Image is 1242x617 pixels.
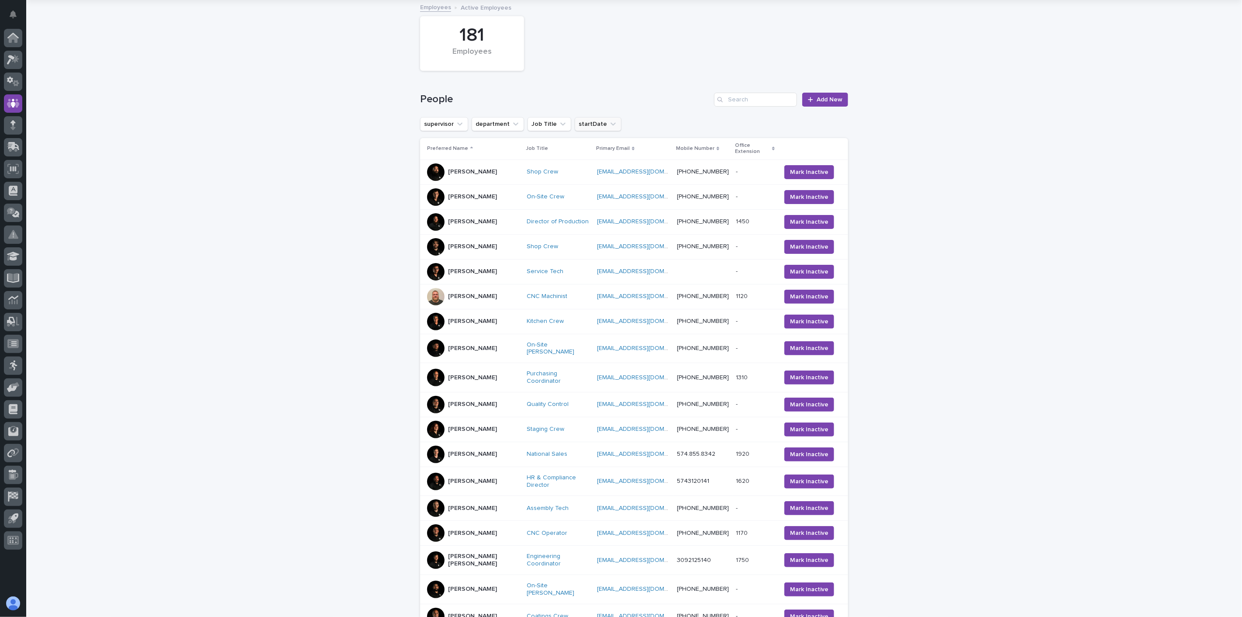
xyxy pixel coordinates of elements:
a: [EMAIL_ADDRESS][DOMAIN_NAME] [597,268,696,274]
tr: [PERSON_NAME] [PERSON_NAME]Engineering Coordinator [EMAIL_ADDRESS][DOMAIN_NAME] 30921251401750175... [420,546,848,575]
p: Mobile Number [676,144,714,153]
button: department [472,117,524,131]
a: 5743120141 [677,478,709,484]
span: Mark Inactive [790,344,828,353]
span: Mark Inactive [790,425,828,434]
p: [PERSON_NAME] [448,168,497,176]
button: Mark Inactive [784,265,834,279]
span: Mark Inactive [790,267,828,276]
a: Kitchen Crew [527,318,564,325]
a: [PHONE_NUMBER] [677,218,729,225]
a: 3092125140 [677,557,711,563]
a: [PHONE_NUMBER] [677,426,729,432]
button: Job Title [528,117,571,131]
p: Primary Email [596,144,630,153]
a: [PHONE_NUMBER] [677,194,729,200]
a: Shop Crew [527,243,558,250]
a: [PHONE_NUMBER] [677,345,729,351]
button: Mark Inactive [784,582,834,596]
p: [PERSON_NAME] [448,530,497,537]
p: Preferred Name [427,144,468,153]
tr: [PERSON_NAME]Purchasing Coordinator [EMAIL_ADDRESS][DOMAIN_NAME] [PHONE_NUMBER]13101310 Mark Inac... [420,363,848,392]
p: 1310 [736,372,749,381]
a: [EMAIL_ADDRESS][DOMAIN_NAME] [597,318,696,324]
a: Service Tech [527,268,563,275]
button: Mark Inactive [784,501,834,515]
span: Mark Inactive [790,556,828,565]
p: [PERSON_NAME] [448,505,497,512]
a: [EMAIL_ADDRESS][DOMAIN_NAME] [597,345,696,351]
a: [EMAIL_ADDRESS][DOMAIN_NAME] [597,478,696,484]
button: Mark Inactive [784,190,834,204]
tr: [PERSON_NAME]CNC Operator [EMAIL_ADDRESS][DOMAIN_NAME] [PHONE_NUMBER]11701170 Mark Inactive [420,521,848,546]
span: Mark Inactive [790,504,828,513]
p: [PERSON_NAME] [448,193,497,201]
span: Mark Inactive [790,477,828,486]
p: [PERSON_NAME] [448,318,497,325]
p: - [736,399,739,408]
a: Add New [802,93,848,107]
a: Director of Production [527,218,589,225]
tr: [PERSON_NAME]CNC Machinist [EMAIL_ADDRESS][DOMAIN_NAME] [PHONE_NUMBER]11201120 Mark Inactive [420,284,848,309]
p: [PERSON_NAME] [448,293,497,300]
a: [EMAIL_ADDRESS][DOMAIN_NAME] [597,374,696,381]
p: [PERSON_NAME] [448,426,497,433]
button: Mark Inactive [784,553,834,567]
p: - [736,424,739,433]
button: Mark Inactive [784,398,834,412]
a: [EMAIL_ADDRESS][DOMAIN_NAME] [597,530,696,536]
tr: [PERSON_NAME]Staging Crew [EMAIL_ADDRESS][DOMAIN_NAME] [PHONE_NUMBER]-- Mark Inactive [420,417,848,442]
a: [PHONE_NUMBER] [677,169,729,175]
a: On-Site [PERSON_NAME] [527,341,590,356]
a: National Sales [527,451,567,458]
p: [PERSON_NAME] [448,586,497,593]
span: Mark Inactive [790,529,828,537]
a: [PHONE_NUMBER] [677,401,729,407]
button: supervisor [420,117,468,131]
a: CNC Machinist [527,293,567,300]
tr: [PERSON_NAME]National Sales [EMAIL_ADDRESS][DOMAIN_NAME] 574.855.834219201920 Mark Inactive [420,442,848,467]
a: [EMAIL_ADDRESS][DOMAIN_NAME] [597,586,696,592]
h1: People [420,93,711,106]
a: [EMAIL_ADDRESS][DOMAIN_NAME] [597,218,696,225]
span: Mark Inactive [790,317,828,326]
p: - [736,343,739,352]
p: 1170 [736,528,749,537]
span: Mark Inactive [790,218,828,226]
button: startDate [575,117,621,131]
button: Mark Inactive [784,526,834,540]
p: 1620 [736,476,751,485]
p: 1120 [736,291,749,300]
p: 1750 [736,555,751,564]
p: - [736,503,739,512]
a: [EMAIL_ADDRESS][DOMAIN_NAME] [597,293,696,299]
p: [PERSON_NAME] [448,268,497,275]
p: [PERSON_NAME] [448,345,497,352]
span: Mark Inactive [790,292,828,301]
button: Mark Inactive [784,475,834,489]
p: - [736,241,739,250]
button: Mark Inactive [784,315,834,329]
a: [PHONE_NUMBER] [677,530,729,536]
span: Mark Inactive [790,243,828,251]
a: [EMAIL_ADDRESS][DOMAIN_NAME] [597,451,696,457]
a: Assembly Tech [527,505,569,512]
tr: [PERSON_NAME]Service Tech [EMAIL_ADDRESS][DOMAIN_NAME] -- Mark Inactive [420,259,848,284]
a: [EMAIL_ADDRESS][DOMAIN_NAME] [597,243,696,250]
button: Mark Inactive [784,423,834,437]
span: Mark Inactive [790,400,828,409]
span: Mark Inactive [790,585,828,594]
button: Mark Inactive [784,165,834,179]
a: [EMAIL_ADDRESS][DOMAIN_NAME] [597,401,696,407]
button: Mark Inactive [784,240,834,254]
a: Shop Crew [527,168,558,176]
button: Mark Inactive [784,447,834,461]
tr: [PERSON_NAME]HR & Compliance Director [EMAIL_ADDRESS][DOMAIN_NAME] 574312014116201620 Mark Inactive [420,467,848,496]
a: CNC Operator [527,530,567,537]
a: [EMAIL_ADDRESS][DOMAIN_NAME] [597,557,696,563]
p: - [736,191,739,201]
p: Office Extension [735,141,770,157]
div: Search [714,93,797,107]
p: [PERSON_NAME] [448,243,497,250]
span: Mark Inactive [790,193,828,201]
